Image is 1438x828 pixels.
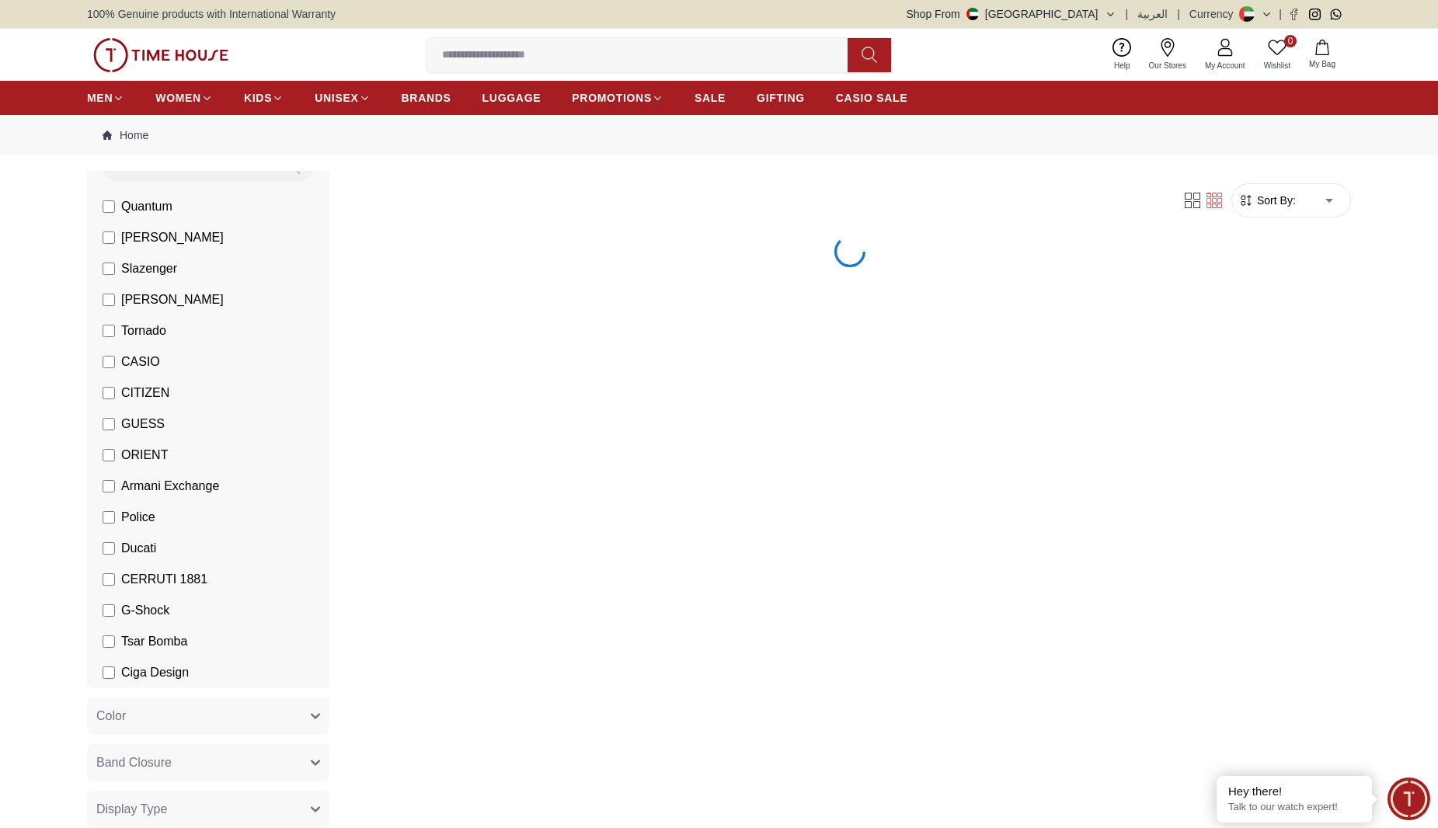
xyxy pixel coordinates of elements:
span: Slazenger [121,259,177,278]
button: Sort By: [1238,193,1296,208]
a: Facebook [1288,9,1300,20]
input: CERRUTI 1881 [103,573,115,586]
a: Whatsapp [1330,9,1342,20]
span: MEN [87,90,113,106]
span: [PERSON_NAME] [121,228,224,247]
button: العربية [1137,6,1168,22]
input: Police [103,511,115,524]
input: Tornado [103,325,115,337]
input: Slazenger [103,263,115,275]
a: 0Wishlist [1255,35,1300,75]
input: Ducati [103,542,115,555]
a: SALE [695,84,726,112]
span: PROMOTIONS [572,90,652,106]
span: 100% Genuine products with International Warranty [87,6,336,22]
span: CITIZEN [121,384,169,402]
span: Quantum [121,197,172,216]
a: MEN [87,84,124,112]
img: ... [93,38,228,72]
span: ORIENT [121,446,168,464]
input: Quantum [103,200,115,213]
a: PROMOTIONS [572,84,663,112]
input: Tsar Bomba [103,635,115,648]
a: UNISEX [315,84,370,112]
a: LUGGAGE [482,84,541,112]
span: Tornado [121,322,166,340]
input: ORIENT [103,449,115,461]
input: GUESS [103,418,115,430]
span: Ducati [121,539,156,558]
div: Currency [1189,6,1240,22]
span: Police [121,508,155,527]
span: LUGGAGE [482,90,541,106]
div: Hey there! [1228,784,1360,799]
span: Wishlist [1258,60,1297,71]
a: Instagram [1309,9,1321,20]
a: CASIO SALE [836,84,908,112]
span: CASIO [121,353,160,371]
button: Shop From[GEOGRAPHIC_DATA] [907,6,1116,22]
span: GIFTING [757,90,805,106]
span: Help [1108,60,1137,71]
a: WOMEN [155,84,213,112]
nav: Breadcrumb [87,115,1351,155]
span: [PERSON_NAME] [121,290,224,309]
a: GIFTING [757,84,805,112]
button: My Bag [1300,37,1345,73]
span: SALE [695,90,726,106]
span: WOMEN [155,90,201,106]
p: Talk to our watch expert! [1228,801,1360,814]
img: United Arab Emirates [966,8,979,20]
span: My Account [1199,60,1252,71]
span: Our Stores [1143,60,1193,71]
input: [PERSON_NAME] [103,231,115,244]
input: G-Shock [103,604,115,617]
span: GUESS [121,415,165,433]
input: CITIZEN [103,387,115,399]
span: | [1279,6,1282,22]
span: | [1126,6,1129,22]
span: G-Shock [121,601,169,620]
button: Display Type [87,791,329,828]
input: Armani Exchange [103,480,115,492]
a: Help [1105,35,1140,75]
input: [PERSON_NAME] [103,294,115,306]
input: CASIO [103,356,115,368]
span: | [1177,6,1180,22]
span: CASIO SALE [836,90,908,106]
button: Band Closure [87,744,329,781]
span: Color [96,707,126,725]
a: KIDS [244,84,284,112]
span: CERRUTI 1881 [121,570,207,589]
span: UNISEX [315,90,358,106]
a: BRANDS [402,84,451,112]
span: Ciga Design [121,663,189,682]
span: Armani Exchange [121,477,219,496]
span: Band Closure [96,753,172,772]
span: My Bag [1303,58,1342,70]
span: KIDS [244,90,272,106]
div: Chat Widget [1388,778,1430,820]
span: Sort By: [1254,193,1296,208]
input: Ciga Design [103,666,115,679]
a: Home [103,127,148,143]
span: Tsar Bomba [121,632,187,651]
button: Color [87,698,329,735]
a: Our Stores [1140,35,1196,75]
span: BRANDS [402,90,451,106]
span: Display Type [96,800,167,819]
span: 0 [1284,35,1297,47]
